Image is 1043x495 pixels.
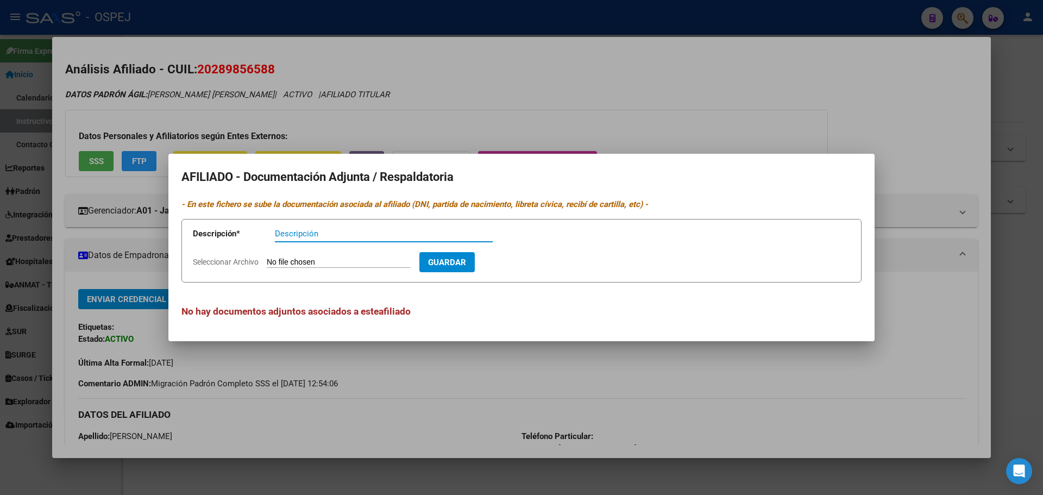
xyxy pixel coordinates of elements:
[193,228,275,240] p: Descripción
[379,306,411,317] span: afiliado
[419,252,475,272] button: Guardar
[181,304,862,318] h3: No hay documentos adjuntos asociados a este
[428,258,466,267] span: Guardar
[181,199,648,209] i: - En este fichero se sube la documentación asociada al afiliado (DNI, partida de nacimiento, libr...
[1006,458,1032,484] div: Open Intercom Messenger
[181,167,862,187] h2: AFILIADO - Documentación Adjunta / Respaldatoria
[193,258,259,266] span: Seleccionar Archivo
